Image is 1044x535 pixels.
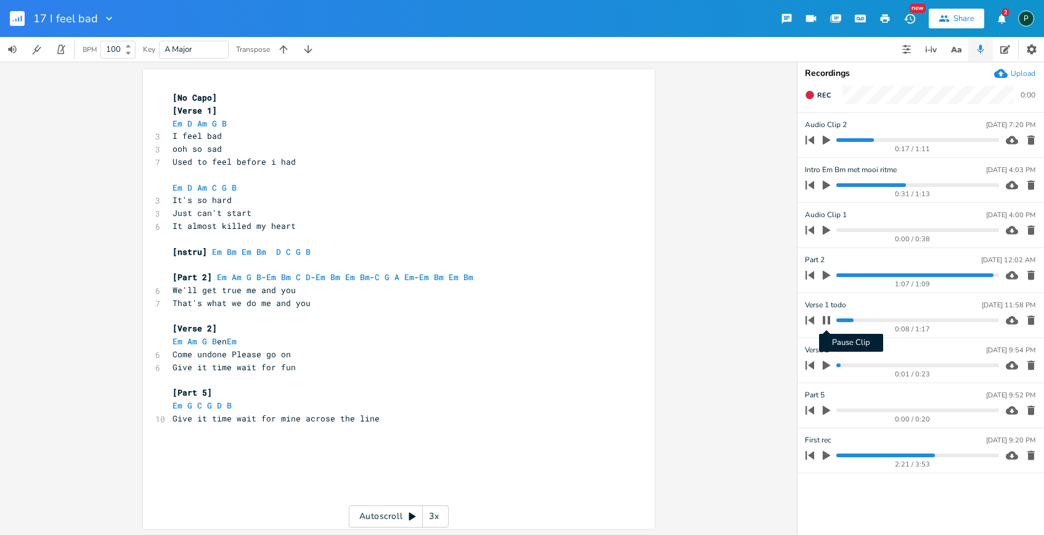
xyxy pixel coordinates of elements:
[173,362,296,373] span: Give it time wait for fun
[276,246,281,257] span: D
[986,347,1035,354] div: [DATE] 9:54 PM
[423,505,445,528] div: 3x
[266,272,276,283] span: Em
[143,46,155,53] div: Key
[173,182,182,193] span: Em
[236,46,270,53] div: Transpose
[805,389,825,401] span: Part 5
[187,182,192,193] span: D
[212,118,217,129] span: G
[227,336,237,347] span: Em
[247,272,251,283] span: G
[197,118,207,129] span: Am
[394,272,399,283] span: A
[212,336,217,347] span: B
[805,254,825,266] span: Part 2
[385,272,389,283] span: G
[173,297,311,309] span: That's what we do me and you
[826,326,999,333] div: 0:08 / 1:17
[345,272,355,283] span: Em
[330,272,340,283] span: Bm
[449,272,459,283] span: Em
[212,246,222,257] span: Em
[281,272,291,283] span: Bm
[222,118,227,129] span: B
[986,122,1035,128] div: [DATE] 7:20 PM
[349,505,449,528] div: Autoscroll
[173,92,217,103] span: [No Capo]
[173,387,212,398] span: [Part 5]
[232,182,237,193] span: B
[173,272,212,283] span: [Part 2]
[207,400,212,411] span: G
[826,236,999,243] div: 0:00 / 0:38
[173,323,217,334] span: [Verse 2]
[173,207,251,218] span: Just can't start
[187,336,197,347] span: Am
[910,4,926,13] div: New
[197,182,207,193] span: Am
[419,272,429,283] span: Em
[173,336,242,347] span: en
[173,246,207,257] span: [nstru]
[800,85,836,105] button: Rec
[1018,10,1034,27] div: Piepo
[306,272,311,283] span: D
[227,246,237,257] span: Bm
[805,434,831,446] span: First rec
[826,416,999,423] div: 0:00 / 0:20
[173,413,380,424] span: Give it time wait for mine acrose the line
[1002,9,1009,16] div: 2
[826,191,999,197] div: 0:31 / 1:13
[173,284,296,296] span: We'll get true me and you
[434,272,444,283] span: Bm
[286,246,291,257] span: C
[256,272,261,283] span: B
[187,400,192,411] span: G
[202,336,207,347] span: G
[986,437,1035,444] div: [DATE] 9:20 PM
[197,400,202,411] span: C
[1011,68,1035,78] div: Upload
[173,272,483,283] span: - - - -
[242,246,251,257] span: Em
[805,119,847,131] span: Audio Clip 2
[986,167,1035,173] div: [DATE] 4:03 PM
[817,91,831,100] span: Rec
[805,299,846,311] span: Verse 1 todo
[173,118,182,129] span: Em
[173,349,291,360] span: Come undone Please go on
[375,272,380,283] span: C
[818,310,834,330] button: Pause Clip
[173,220,296,231] span: It almost killed my heart
[173,336,182,347] span: Em
[83,46,97,53] div: BPM
[929,9,984,28] button: Share
[212,182,217,193] span: C
[165,44,192,55] span: A Major
[296,246,301,257] span: G
[296,272,301,283] span: C
[173,400,182,411] span: Em
[897,7,922,30] button: New
[217,400,222,411] span: D
[232,272,242,283] span: Am
[982,302,1035,309] div: [DATE] 11:58 PM
[953,13,974,24] div: Share
[217,272,227,283] span: Em
[227,400,232,411] span: B
[360,272,370,283] span: Bm
[989,7,1014,30] button: 2
[316,272,325,283] span: Em
[173,143,222,154] span: ooh so sad
[805,209,847,221] span: Audio Clip 1
[173,194,232,205] span: It's so hard
[826,281,999,288] div: 1:07 / 1:09
[805,69,1037,78] div: Recordings
[994,67,1035,80] button: Upload
[173,130,222,141] span: I feel bad
[1018,4,1034,33] button: P
[981,257,1035,263] div: [DATE] 12:02 AM
[826,461,999,468] div: 2:21 / 3:53
[826,371,999,378] div: 0:01 / 0:23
